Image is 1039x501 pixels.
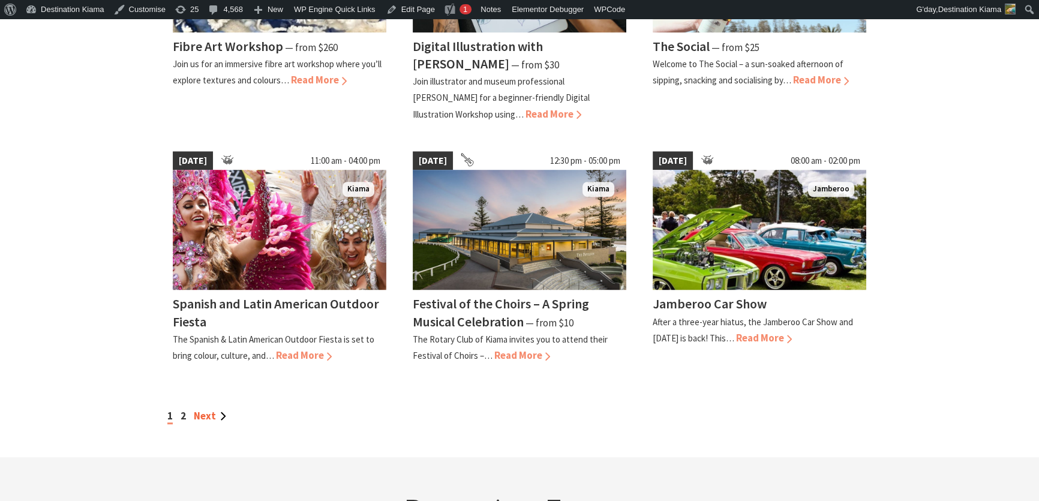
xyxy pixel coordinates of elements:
span: [DATE] [653,151,693,170]
span: Jamberoo [808,182,854,197]
h4: The Social [653,38,710,55]
h4: Digital Illustration with [PERSON_NAME] [413,38,543,72]
p: Welcome to The Social – a sun-soaked afternoon of sipping, snacking and socialising by… [653,58,843,86]
span: [DATE] [173,151,213,170]
span: Read More [276,349,332,362]
img: Untitled-design-1-150x150.jpg [1005,4,1016,14]
span: 1 [167,409,173,424]
span: ⁠— from $30 [511,58,559,71]
img: Jamberoo Car Show [653,170,866,290]
p: Join us for an immersive fibre art workshop where you’ll explore textures and colours… [173,58,382,86]
span: 12:30 pm - 05:00 pm [544,151,626,170]
span: ⁠— from $260 [285,41,338,54]
span: Destination Kiama [938,5,1002,14]
h4: Fibre Art Workshop [173,38,283,55]
img: 2023 Festival of Choirs at the Kiama Pavilion [413,170,626,290]
span: Read More [525,107,581,121]
p: After a three-year hiatus, the Jamberoo Car Show and [DATE] is back! This… [653,316,853,344]
span: Read More [291,73,347,86]
span: 08:00 am - 02:00 pm [785,151,866,170]
h4: Festival of the Choirs – A Spring Musical Celebration [413,295,589,329]
span: Read More [793,73,849,86]
a: 2 [181,409,186,422]
a: Next [194,409,226,422]
p: The Spanish & Latin American Outdoor Fiesta is set to bring colour, culture, and… [173,334,374,361]
p: Join illustrator and museum professional [PERSON_NAME] for a beginner-friendly Digital Illustrati... [413,76,590,119]
h4: Jamberoo Car Show [653,295,767,312]
span: 11:00 am - 04:00 pm [305,151,386,170]
span: Read More [494,349,550,362]
span: 1 [463,5,467,14]
a: [DATE] 11:00 am - 04:00 pm Dancers in jewelled pink and silver costumes with feathers, holding th... [173,151,386,364]
span: Kiama [582,182,614,197]
span: Read More [736,331,792,344]
a: [DATE] 12:30 pm - 05:00 pm 2023 Festival of Choirs at the Kiama Pavilion Kiama Festival of the Ch... [413,151,626,364]
span: ⁠— from $25 [711,41,759,54]
span: Kiama [343,182,374,197]
span: [DATE] [413,151,453,170]
h4: Spanish and Latin American Outdoor Fiesta [173,295,379,329]
a: [DATE] 08:00 am - 02:00 pm Jamberoo Car Show Jamberoo Jamberoo Car Show After a three-year hiatus... [653,151,866,364]
img: Dancers in jewelled pink and silver costumes with feathers, holding their hands up while smiling [173,170,386,290]
span: ⁠— from $10 [525,316,573,329]
p: The Rotary Club of Kiama invites you to attend their Festival of Choirs –… [413,334,608,361]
